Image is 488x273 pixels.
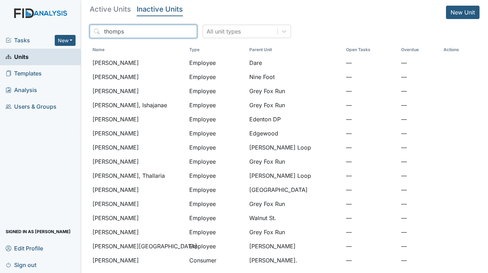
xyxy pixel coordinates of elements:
td: Employee [186,211,246,225]
td: Employee [186,70,246,84]
td: [PERSON_NAME] Loop [246,169,343,183]
th: Toggle SortBy [186,44,246,56]
td: Employee [186,56,246,70]
th: Toggle SortBy [343,44,398,56]
span: Units [6,51,29,62]
td: — [343,56,398,70]
button: New [55,35,76,46]
td: — [343,84,398,98]
span: [PERSON_NAME] [93,214,139,222]
span: [PERSON_NAME], Ishajanae [93,101,167,109]
td: — [343,169,398,183]
td: — [398,197,441,211]
td: Employee [186,112,246,126]
a: New Unit [446,6,480,19]
td: — [398,154,441,169]
td: — [343,183,398,197]
span: [PERSON_NAME] [93,256,139,265]
span: [PERSON_NAME], Thallaria [93,171,165,180]
td: Grey Fox Run [246,98,343,112]
td: — [398,169,441,183]
span: Users & Groups [6,101,56,112]
td: — [343,211,398,225]
td: Employee [186,84,246,98]
td: Employee [186,98,246,112]
td: — [398,140,441,154]
td: — [343,239,398,253]
td: — [343,70,398,84]
td: Nine Foot [246,70,343,84]
td: Edenton DP [246,112,343,126]
td: Consumer [186,253,246,267]
td: — [398,239,441,253]
td: Grey Fox Run [246,197,343,211]
td: [PERSON_NAME] [246,239,343,253]
span: [PERSON_NAME] [93,87,139,95]
td: — [343,154,398,169]
td: — [398,183,441,197]
span: Templates [6,68,42,79]
a: Tasks [6,36,55,44]
td: — [343,225,398,239]
span: Sign out [6,259,36,270]
td: — [398,211,441,225]
td: — [398,225,441,239]
th: Toggle SortBy [90,44,186,56]
span: [PERSON_NAME] [93,186,139,194]
td: Walnut St. [246,211,343,225]
td: [PERSON_NAME]. [246,253,343,267]
span: Analysis [6,85,37,96]
td: — [398,84,441,98]
td: — [343,197,398,211]
td: — [398,112,441,126]
th: Toggle SortBy [246,44,343,56]
span: [PERSON_NAME] [93,200,139,208]
span: [PERSON_NAME][GEOGRAPHIC_DATA] [93,242,197,250]
th: Toggle SortBy [398,44,441,56]
td: — [343,253,398,267]
span: [PERSON_NAME] [93,73,139,81]
h5: Inactive Units [137,6,183,13]
td: Edgewood [246,126,343,140]
td: Employee [186,225,246,239]
h5: Active Units [90,6,131,13]
th: Actions [441,44,476,56]
span: Edit Profile [6,243,43,254]
div: All unit types [207,27,241,36]
td: — [398,70,441,84]
span: [PERSON_NAME] [93,59,139,67]
td: — [343,112,398,126]
td: Employee [186,183,246,197]
td: — [343,126,398,140]
td: Employee [186,169,246,183]
td: Dare [246,56,343,70]
span: Signed in as [PERSON_NAME] [6,226,71,237]
span: [PERSON_NAME] [93,228,139,236]
input: Search... [90,25,197,38]
span: [PERSON_NAME] [93,115,139,123]
td: — [343,98,398,112]
td: — [398,56,441,70]
td: — [398,126,441,140]
td: [PERSON_NAME] Loop [246,140,343,154]
td: Employee [186,140,246,154]
td: Grey Fox Run [246,225,343,239]
span: [PERSON_NAME] [93,157,139,166]
td: Grey Fox Run [246,154,343,169]
td: [GEOGRAPHIC_DATA] [246,183,343,197]
span: [PERSON_NAME] [93,129,139,138]
td: Employee [186,197,246,211]
td: — [398,253,441,267]
td: — [398,98,441,112]
td: Employee [186,154,246,169]
span: [PERSON_NAME] [93,143,139,152]
td: Employee [186,126,246,140]
td: — [343,140,398,154]
td: Grey Fox Run [246,84,343,98]
td: Employee [186,239,246,253]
